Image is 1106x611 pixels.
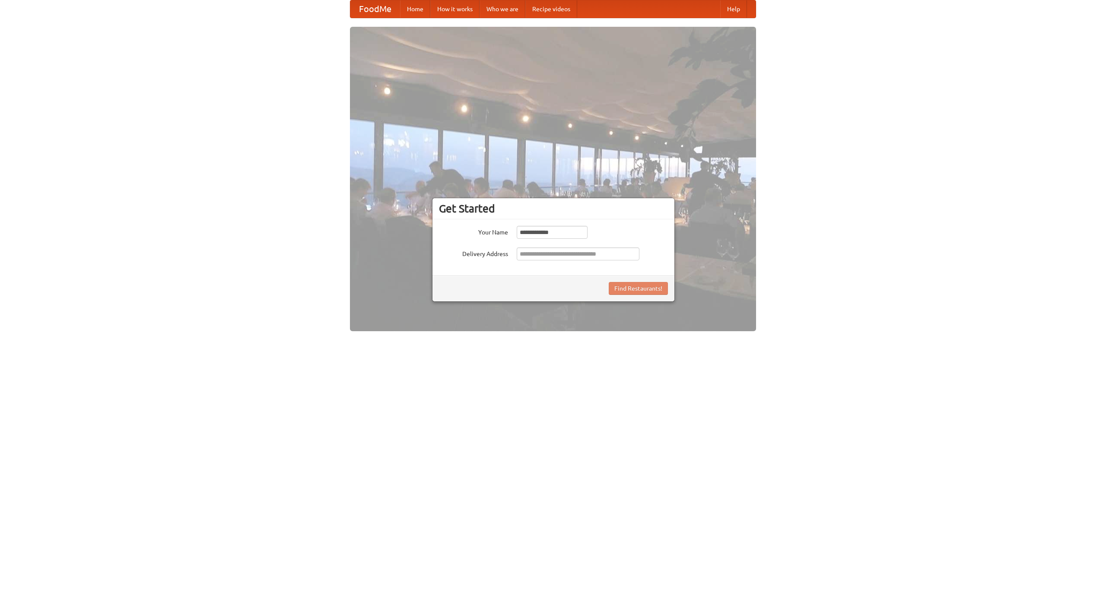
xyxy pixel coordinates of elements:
a: How it works [430,0,480,18]
label: Your Name [439,226,508,237]
label: Delivery Address [439,247,508,258]
a: Who we are [480,0,525,18]
a: Home [400,0,430,18]
a: Recipe videos [525,0,577,18]
button: Find Restaurants! [609,282,668,295]
h3: Get Started [439,202,668,215]
a: FoodMe [350,0,400,18]
a: Help [720,0,747,18]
